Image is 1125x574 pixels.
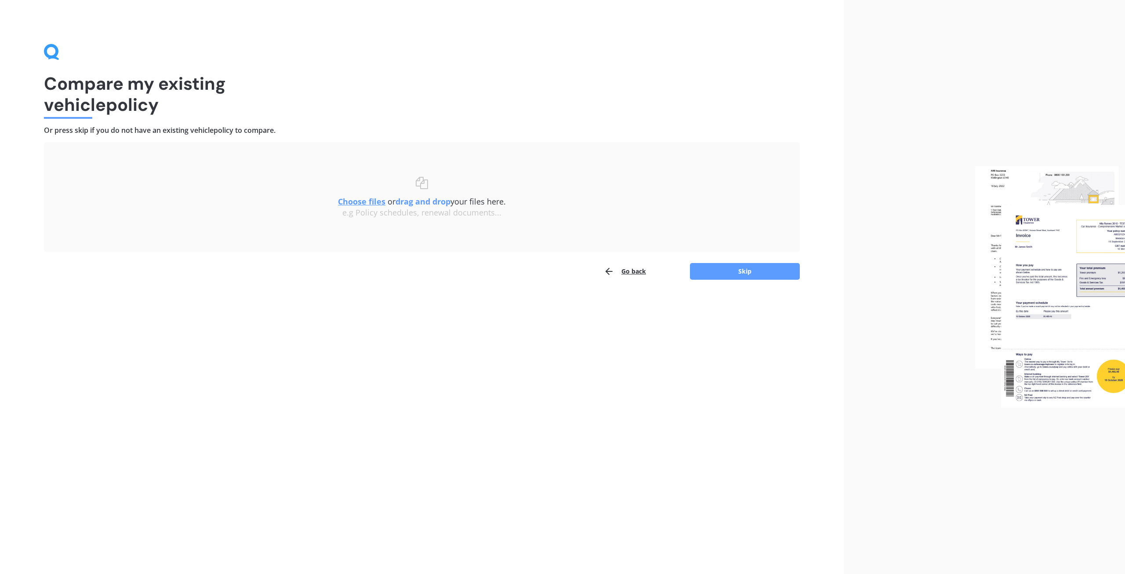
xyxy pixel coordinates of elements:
u: Choose files [338,196,385,207]
img: files.webp [975,166,1125,408]
button: Go back [604,263,646,280]
div: e.g Policy schedules, renewal documents... [62,208,782,218]
b: drag and drop [396,196,450,207]
h1: Compare my existing vehicle policy [44,73,800,115]
button: Skip [690,263,800,280]
span: or your files here. [338,196,506,207]
h4: Or press skip if you do not have an existing vehicle policy to compare. [44,126,800,135]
